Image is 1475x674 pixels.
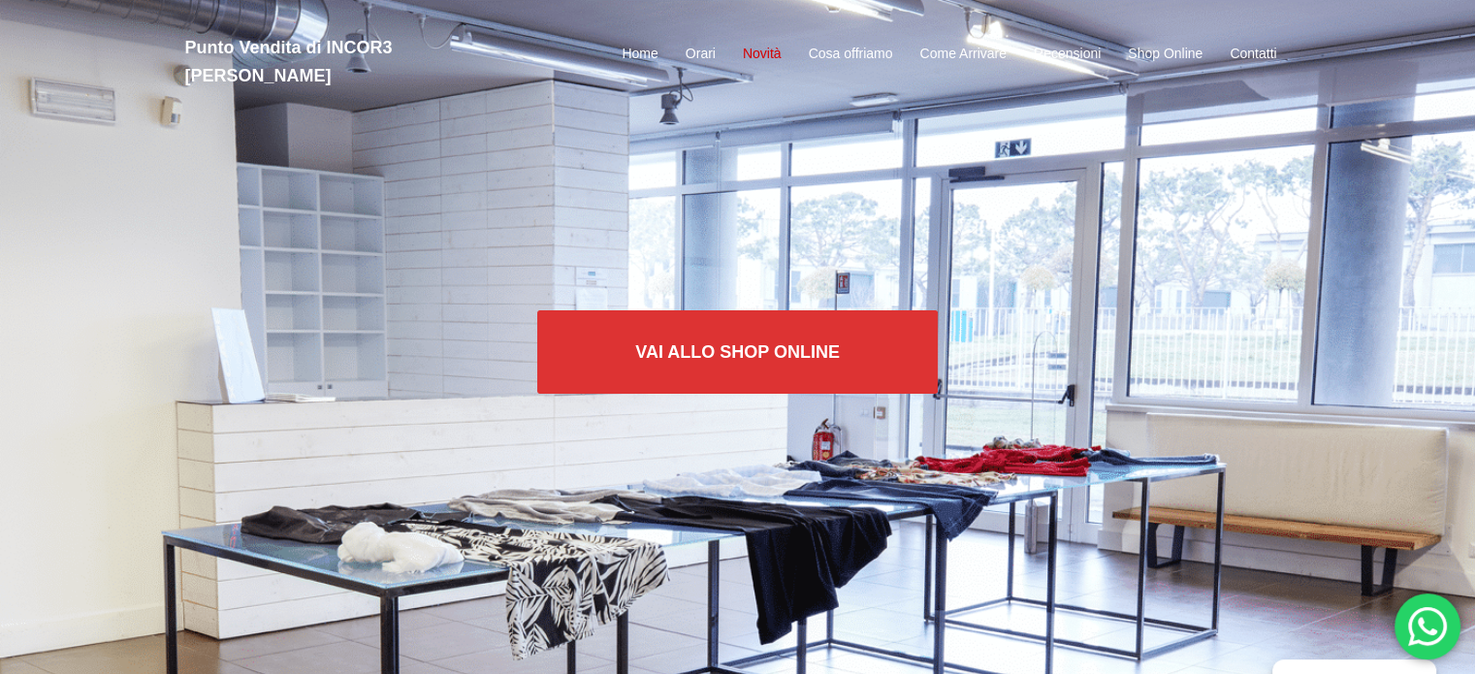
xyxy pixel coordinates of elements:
a: Cosa offriamo [809,43,893,66]
h2: Punto Vendita di INCOR3 [PERSON_NAME] [185,34,534,90]
a: Come Arrivare [919,43,1006,66]
div: 'Hai [1395,594,1460,659]
a: Home [622,43,657,66]
a: Novità [743,43,782,66]
a: Vai allo SHOP ONLINE [537,310,938,394]
a: Orari [686,43,716,66]
a: Recensioni [1034,43,1101,66]
a: Contatti [1230,43,1276,66]
a: Shop Online [1128,43,1202,66]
